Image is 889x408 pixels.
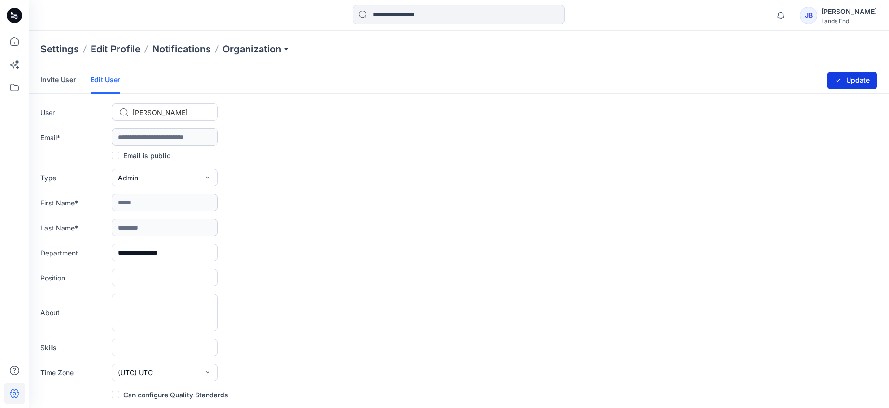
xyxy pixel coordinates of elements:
[800,7,817,24] div: JB
[821,17,877,25] div: Lands End
[40,42,79,56] p: Settings
[118,368,153,378] span: (UTC) UTC
[821,6,877,17] div: [PERSON_NAME]
[40,307,108,318] label: About
[112,150,170,161] label: Email is public
[40,107,108,117] label: User
[118,173,138,183] span: Admin
[152,42,211,56] a: Notifications
[40,223,108,233] label: Last Name
[40,368,108,378] label: Time Zone
[40,248,108,258] label: Department
[40,273,108,283] label: Position
[112,389,228,400] label: Can configure Quality Standards
[40,343,108,353] label: Skills
[112,169,218,186] button: Admin
[91,67,120,94] a: Edit User
[40,67,76,92] a: Invite User
[40,173,108,183] label: Type
[112,364,218,381] button: (UTC) UTC
[40,198,108,208] label: First Name
[827,72,877,89] button: Update
[91,42,141,56] a: Edit Profile
[40,132,108,142] label: Email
